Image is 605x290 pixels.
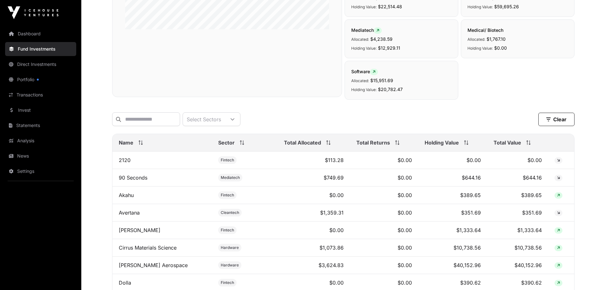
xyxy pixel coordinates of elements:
span: $4,238.59 [370,36,393,42]
span: $22,514.48 [378,4,402,9]
span: Fintech [221,280,234,285]
td: $0.00 [487,152,548,169]
td: $3,624.83 [278,257,350,274]
a: News [5,149,76,163]
td: $749.69 [278,169,350,187]
a: Transactions [5,88,76,102]
td: $0.00 [278,187,350,204]
span: Holding Value: [351,87,377,92]
a: 2120 [119,157,131,163]
span: Hardware [221,245,239,250]
span: Mediatech [351,27,382,33]
a: [PERSON_NAME] [119,227,160,233]
span: Cleantech [221,210,239,215]
a: Portfolio [5,73,76,87]
span: Fintech [221,158,234,163]
a: Fund Investments [5,42,76,56]
a: Analysis [5,134,76,148]
td: $0.00 [350,222,418,239]
td: $113.28 [278,152,350,169]
td: $1,333.64 [487,222,548,239]
a: Invest [5,103,76,117]
td: $1,073.86 [278,239,350,257]
span: $0.00 [494,45,507,51]
td: $10,738.56 [487,239,548,257]
td: $351.69 [418,204,487,222]
span: Holding Value: [351,46,377,51]
span: Medical/ Biotech [467,27,503,33]
a: [PERSON_NAME] Aerospace [119,262,188,268]
td: $40,152.96 [487,257,548,274]
td: $0.00 [350,204,418,222]
td: $0.00 [278,222,350,239]
a: Akahu [119,192,134,198]
span: Mediatech [221,175,240,180]
span: Holding Value: [467,46,493,51]
a: Avertana [119,209,140,216]
td: $389.65 [418,187,487,204]
td: $351.69 [487,204,548,222]
span: Holding Value [425,139,459,146]
span: Total Allocated [284,139,321,146]
span: Allocated: [467,37,485,42]
span: Fintech [221,228,234,233]
a: Dolla [119,279,131,286]
td: $0.00 [418,152,487,169]
a: Dashboard [5,27,76,41]
span: Hardware [221,263,239,268]
img: Icehouse Ventures Logo [8,6,58,19]
span: $20,782.47 [378,87,403,92]
span: $1,767.10 [487,36,506,42]
td: $0.00 [350,187,418,204]
span: $12,929.11 [378,45,400,51]
td: $644.16 [487,169,548,187]
td: $0.00 [350,169,418,187]
td: $644.16 [418,169,487,187]
span: Holding Value: [351,4,377,9]
a: Statements [5,118,76,132]
span: Holding Value: [467,4,493,9]
td: $389.65 [487,187,548,204]
span: $15,951.69 [370,78,393,83]
span: Allocated: [351,78,369,83]
a: 90 Seconds [119,174,147,181]
button: Clear [538,113,575,126]
span: Sector [218,139,235,146]
span: Fintech [221,193,234,198]
td: $0.00 [350,239,418,257]
td: $0.00 [350,152,418,169]
td: $1,359.31 [278,204,350,222]
iframe: Chat Widget [573,259,605,290]
a: Settings [5,164,76,178]
div: Select Sectors [183,113,225,126]
span: Allocated: [351,37,369,42]
span: Name [119,139,133,146]
span: $59,695.26 [494,4,519,9]
span: Software [351,69,378,74]
td: $40,152.96 [418,257,487,274]
span: Total Returns [356,139,390,146]
td: $1,333.64 [418,222,487,239]
span: Total Value [494,139,521,146]
a: Cirrus Materials Science [119,244,177,251]
td: $0.00 [350,257,418,274]
a: Direct Investments [5,57,76,71]
td: $10,738.56 [418,239,487,257]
